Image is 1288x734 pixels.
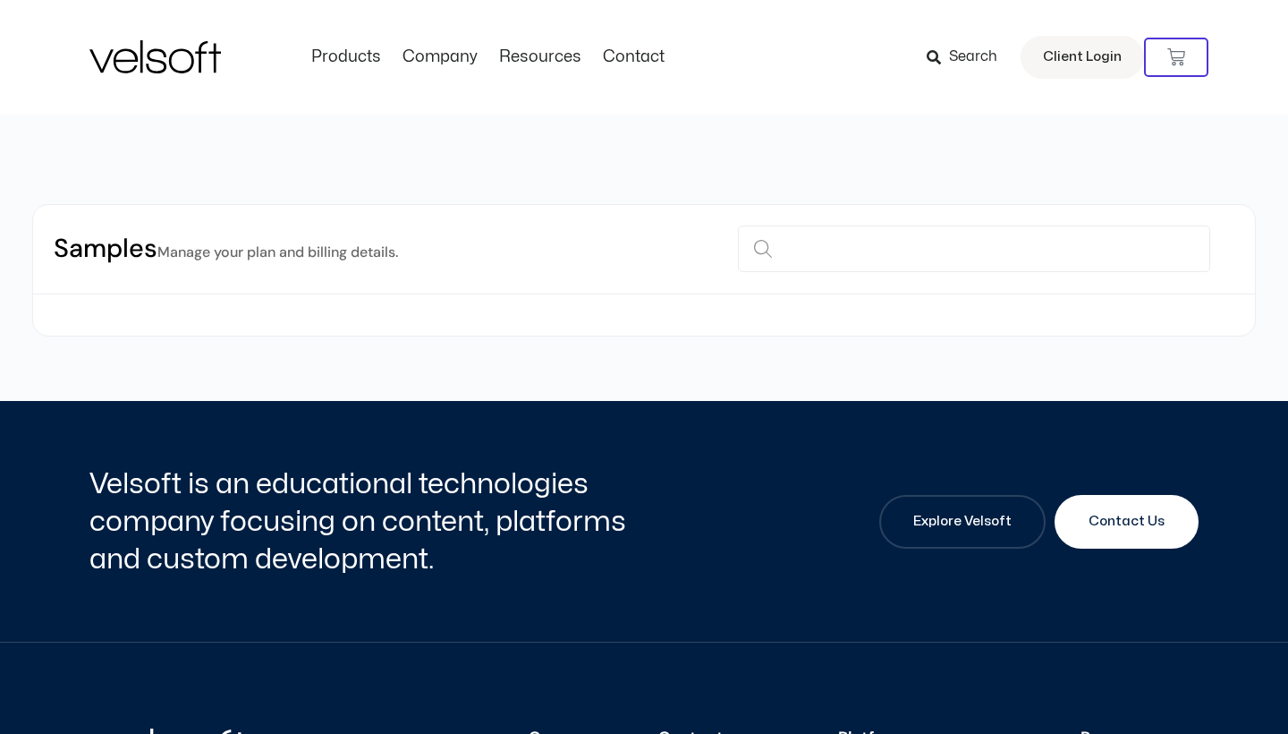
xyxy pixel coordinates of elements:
a: Search [927,42,1010,73]
nav: Menu [301,47,675,67]
a: Contact Us [1055,495,1199,549]
img: Velsoft Training Materials [89,40,221,73]
span: Explore Velsoft [913,511,1012,533]
a: CompanyMenu Toggle [392,47,488,67]
a: Explore Velsoft [879,495,1046,549]
small: Manage your plan and billing details. [157,243,398,261]
span: Search [949,46,997,69]
a: Client Login [1021,36,1144,79]
span: Client Login [1043,46,1122,69]
span: Contact Us [1089,511,1165,533]
a: ProductsMenu Toggle [301,47,392,67]
a: ContactMenu Toggle [592,47,675,67]
h2: Samples [54,232,398,267]
a: ResourcesMenu Toggle [488,47,592,67]
h2: Velsoft is an educational technologies company focusing on content, platforms and custom developm... [89,465,640,577]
